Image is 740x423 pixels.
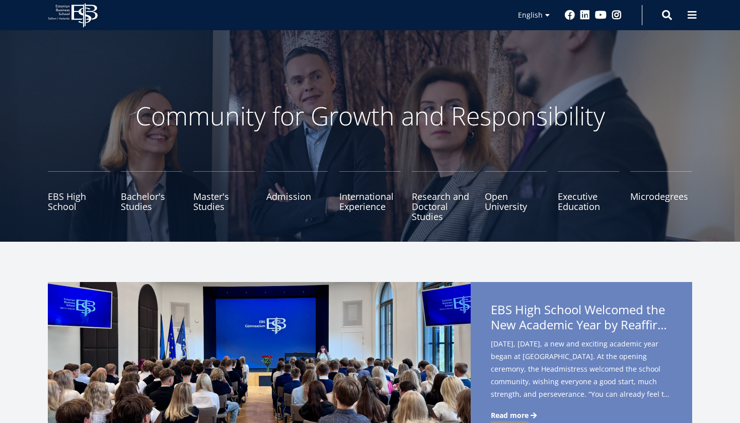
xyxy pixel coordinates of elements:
a: Facebook [565,10,575,20]
a: Bachelor's Studies [121,171,183,222]
span: [DATE], [DATE], a new and exciting academic year began at [GEOGRAPHIC_DATA]. At the opening cerem... [491,337,672,404]
a: Master's Studies [193,171,255,222]
a: Read more [491,410,539,420]
span: EBS High School Welcomed the [491,302,672,335]
span: Read more [491,410,529,420]
a: Microdegrees [630,171,692,222]
a: International Experience [339,171,401,222]
a: Linkedin [580,10,590,20]
a: EBS High School [48,171,110,222]
a: Instagram [612,10,622,20]
a: Admission [266,171,328,222]
a: Executive Education [558,171,620,222]
p: Community for Growth and Responsibility [103,101,637,131]
a: Research and Doctoral Studies [412,171,474,222]
a: Youtube [595,10,607,20]
a: Open University [485,171,547,222]
span: New Academic Year by Reaffirming Its Core Values [491,317,672,332]
span: strength, and perseverance. “You can already feel the autumn in the air – and in a way it’s good ... [491,388,672,400]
